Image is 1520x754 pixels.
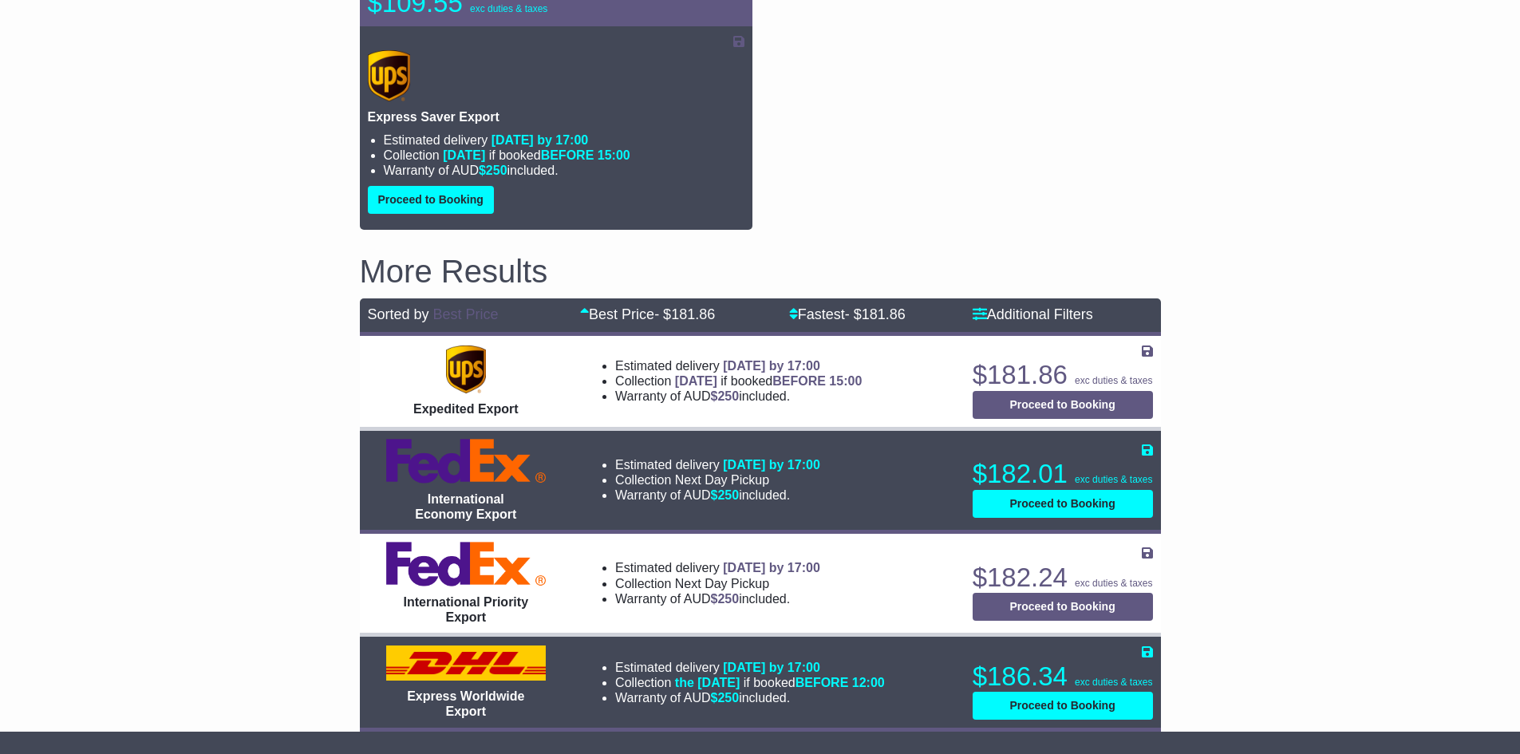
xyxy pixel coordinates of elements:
span: exc duties & taxes [1075,375,1152,386]
li: Estimated delivery [615,660,885,675]
span: [DATE] by 17:00 [723,561,820,574]
li: Collection [615,675,885,690]
img: FedEx Express: International Economy Export [386,439,546,484]
button: Proceed to Booking [973,391,1153,419]
span: 250 [717,488,739,502]
a: Best Price- $181.86 [580,306,715,322]
img: FedEx Express: International Priority Export [386,542,546,586]
span: the [DATE] [675,676,740,689]
span: 181.86 [671,306,715,322]
li: Warranty of AUD included. [615,389,862,404]
li: Estimated delivery [384,132,744,148]
span: Next Day Pickup [675,473,769,487]
li: Estimated delivery [615,457,820,472]
span: 250 [717,389,739,403]
span: 15:00 [598,148,630,162]
img: UPS (new): Expedited Export [446,345,486,393]
span: exc duties & taxes [470,3,547,14]
li: Estimated delivery [615,560,820,575]
a: Best Price [433,306,499,322]
button: Proceed to Booking [973,692,1153,720]
span: [DATE] [675,374,717,388]
li: Collection [615,373,862,389]
li: Collection [615,472,820,488]
li: Warranty of AUD included. [615,488,820,503]
span: BEFORE [541,148,594,162]
span: if booked [675,676,885,689]
h2: More Results [360,254,1161,289]
p: $182.01 [973,458,1153,490]
span: [DATE] by 17:00 [723,359,820,373]
span: - $ [845,306,906,322]
span: Next Day Pickup [675,577,769,590]
li: Warranty of AUD included. [615,591,820,606]
span: 181.86 [862,306,906,322]
button: Proceed to Booking [973,490,1153,518]
span: BEFORE [772,374,826,388]
span: 250 [717,592,739,606]
span: Expedited Export [413,402,519,416]
button: Proceed to Booking [973,593,1153,621]
p: $186.34 [973,661,1153,693]
span: 15:00 [829,374,862,388]
span: if booked [675,374,862,388]
span: [DATE] by 17:00 [723,458,820,472]
p: Express Saver Export [368,109,744,124]
span: 12:00 [852,676,885,689]
span: - $ [654,306,715,322]
li: Warranty of AUD included. [615,690,885,705]
span: $ [711,592,740,606]
span: $ [479,164,507,177]
span: 250 [717,691,739,705]
a: Fastest- $181.86 [789,306,906,322]
span: BEFORE [796,676,849,689]
span: exc duties & taxes [1075,474,1152,485]
span: exc duties & taxes [1075,677,1152,688]
span: International Economy Export [415,492,516,521]
span: [DATE] by 17:00 [492,133,589,147]
span: 250 [486,164,507,177]
a: Additional Filters [973,306,1093,322]
span: $ [711,691,740,705]
span: Sorted by [368,306,429,322]
img: DHL: Express Worldwide Export [386,645,546,681]
img: UPS (new): Express Saver Export [368,50,411,101]
span: International Priority Export [404,595,528,624]
p: $181.86 [973,359,1153,391]
p: $182.24 [973,562,1153,594]
span: [DATE] by 17:00 [723,661,820,674]
li: Collection [615,576,820,591]
span: if booked [443,148,630,162]
li: Estimated delivery [615,358,862,373]
span: $ [711,389,740,403]
span: [DATE] [443,148,485,162]
button: Proceed to Booking [368,186,494,214]
span: exc duties & taxes [1075,578,1152,589]
span: Express Worldwide Export [407,689,524,718]
span: $ [711,488,740,502]
li: Warranty of AUD included. [384,163,744,178]
li: Collection [384,148,744,163]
